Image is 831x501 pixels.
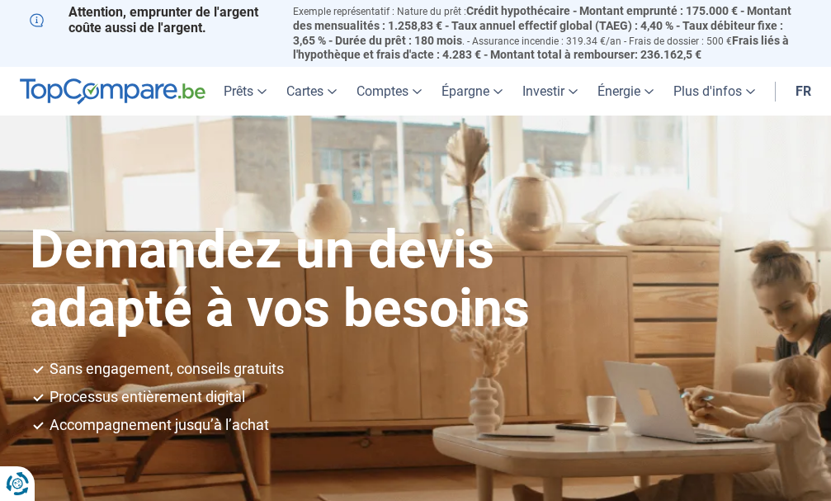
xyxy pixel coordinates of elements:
[786,67,821,116] a: fr
[50,362,802,376] li: Sans engagement, conseils gratuits
[512,67,588,116] a: Investir
[214,67,276,116] a: Prêts
[588,67,663,116] a: Énergie
[293,34,789,62] span: Frais liés à l'hypothèque et frais d'acte : 4.283 € - Montant total à rembourser: 236.162,5 €
[30,221,663,338] h1: Demandez un devis adapté à vos besoins
[50,418,802,432] li: Accompagnement jusqu’à l’achat
[50,390,802,404] li: Processus entièrement digital
[20,78,205,105] img: TopCompare
[276,67,347,116] a: Cartes
[293,4,801,63] p: Exemple représentatif : Nature du prêt : . - Assurance incendie : 319.34 €/an - Frais de dossier ...
[432,67,512,116] a: Épargne
[663,67,765,116] a: Plus d'infos
[30,4,274,35] p: Attention, emprunter de l'argent coûte aussi de l'argent.
[293,4,791,47] span: Crédit hypothécaire - Montant emprunté : 175.000 € - Montant des mensualités : 1.258,83 € - Taux ...
[347,67,432,116] a: Comptes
